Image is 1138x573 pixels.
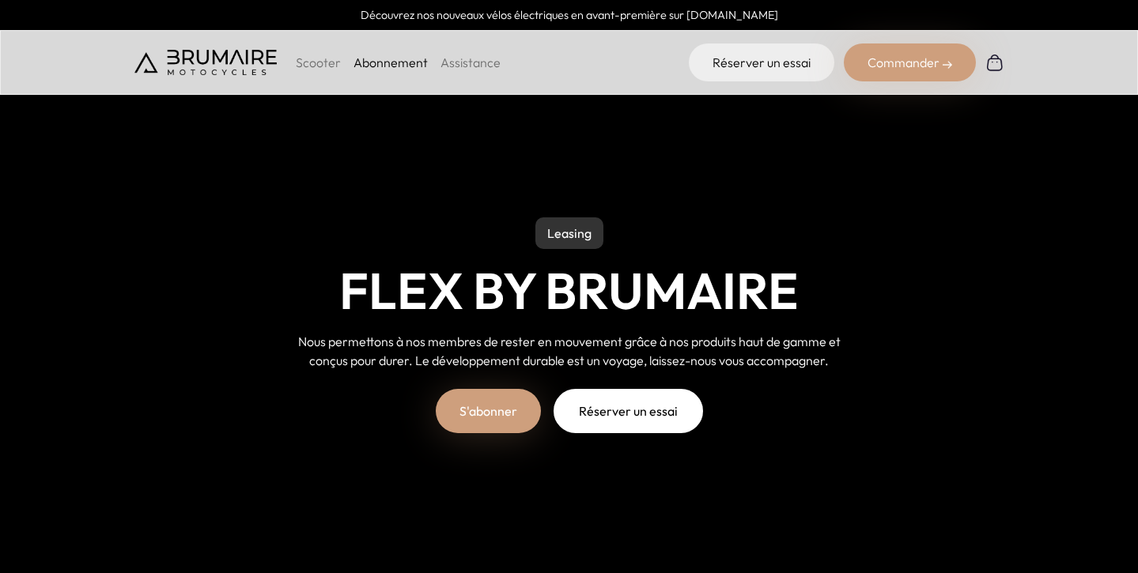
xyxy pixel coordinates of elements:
[440,55,501,70] a: Assistance
[436,389,541,433] a: S'abonner
[689,43,834,81] a: Réserver un essai
[535,217,603,249] p: Leasing
[985,53,1004,72] img: Panier
[353,55,428,70] a: Abonnement
[296,53,341,72] p: Scooter
[339,262,799,320] h1: Flex by Brumaire
[943,60,952,70] img: right-arrow-2.png
[554,389,703,433] a: Réserver un essai
[298,334,841,368] span: Nous permettons à nos membres de rester en mouvement grâce à nos produits haut de gamme et conçus...
[844,43,976,81] div: Commander
[134,50,277,75] img: Brumaire Motocycles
